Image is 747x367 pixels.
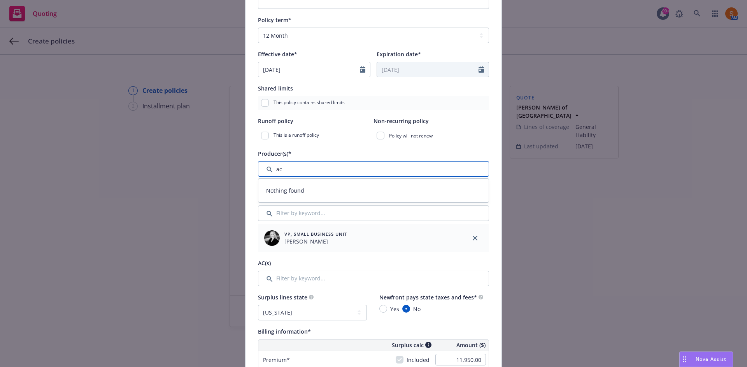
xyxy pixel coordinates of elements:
[258,205,489,221] input: Filter by keyword...
[379,294,477,301] span: Newfront pays state taxes and fees*
[258,150,291,157] span: Producer(s)*
[390,305,399,313] span: Yes
[284,237,347,245] span: [PERSON_NAME]
[377,50,421,58] span: Expiration date*
[258,328,311,335] span: Billing information*
[258,259,271,267] span: AC(s)
[284,231,347,237] span: VP, Small Business Unit
[379,305,387,313] input: Yes
[392,341,424,349] span: Surplus calc
[258,16,291,24] span: Policy term*
[360,66,365,73] svg: Calendar
[696,356,726,362] span: Nova Assist
[258,50,297,58] span: Effective date*
[258,62,360,77] input: MM/DD/YYYY
[258,271,489,286] input: Filter by keyword...
[258,117,293,125] span: Runoff policy
[479,66,484,73] svg: Calendar
[258,96,489,110] div: This policy contains shared limits
[373,129,489,143] div: Policy will not renew
[470,233,480,243] a: close
[407,356,430,364] span: Included
[258,129,373,143] div: This is a runoff policy
[377,62,479,77] input: MM/DD/YYYY
[413,305,421,313] span: No
[680,352,689,367] div: Drag to move
[263,356,290,364] span: Premium
[679,351,733,367] button: Nova Assist
[266,187,304,194] span: Nothing found
[402,305,410,313] input: No
[435,354,486,365] input: 0.00
[456,341,486,349] span: Amount ($)
[264,230,280,246] img: employee photo
[373,117,429,125] span: Non-recurring policy
[258,161,489,177] input: Filter by keyword...
[258,85,293,92] span: Shared limits
[258,294,307,301] span: Surplus lines state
